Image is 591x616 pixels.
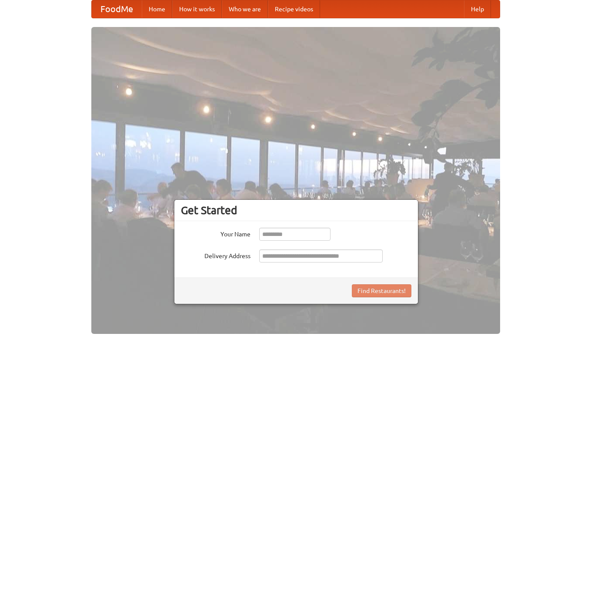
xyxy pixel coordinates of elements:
[352,284,411,297] button: Find Restaurants!
[268,0,320,18] a: Recipe videos
[181,249,250,260] label: Delivery Address
[222,0,268,18] a: Who we are
[172,0,222,18] a: How it works
[142,0,172,18] a: Home
[464,0,491,18] a: Help
[181,204,411,217] h3: Get Started
[181,228,250,239] label: Your Name
[92,0,142,18] a: FoodMe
